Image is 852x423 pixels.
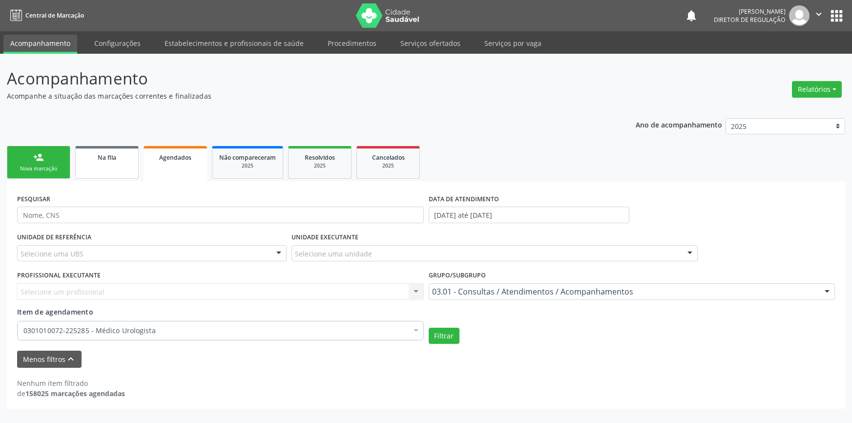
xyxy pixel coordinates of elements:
[429,268,486,283] label: Grupo/Subgrupo
[17,351,82,368] button: Menos filtroskeyboard_arrow_up
[3,35,77,54] a: Acompanhamento
[14,165,63,172] div: Nova marcação
[394,35,467,52] a: Serviços ofertados
[429,191,499,207] label: DATA DE ATENDIMENTO
[810,5,828,26] button: 
[789,5,810,26] img: img
[813,9,824,20] i: 
[7,91,594,101] p: Acompanhe a situação das marcações correntes e finalizadas
[364,162,413,169] div: 2025
[321,35,383,52] a: Procedimentos
[25,11,84,20] span: Central de Marcação
[429,207,629,223] input: Selecione um intervalo
[828,7,845,24] button: apps
[33,152,44,163] div: person_add
[478,35,548,52] a: Serviços por vaga
[98,153,116,162] span: Na fila
[291,230,358,245] label: UNIDADE EXECUTANTE
[17,191,50,207] label: PESQUISAR
[21,249,83,259] span: Selecione uma UBS
[17,388,125,399] div: de
[372,153,405,162] span: Cancelados
[685,9,698,22] button: notifications
[17,378,125,388] div: Nenhum item filtrado
[23,326,408,336] span: 0301010072-225285 - Médico Urologista
[219,162,276,169] div: 2025
[159,153,191,162] span: Agendados
[7,66,594,91] p: Acompanhamento
[25,389,125,398] strong: 158025 marcações agendadas
[17,307,93,317] span: Item de agendamento
[158,35,311,52] a: Estabelecimentos e profissionais de saúde
[17,268,101,283] label: PROFISSIONAL EXECUTANTE
[219,153,276,162] span: Não compareceram
[792,81,842,98] button: Relatórios
[7,7,84,23] a: Central de Marcação
[305,153,335,162] span: Resolvidos
[65,354,76,364] i: keyboard_arrow_up
[17,230,91,245] label: UNIDADE DE REFERÊNCIA
[17,207,424,223] input: Nome, CNS
[429,328,459,344] button: Filtrar
[714,7,786,16] div: [PERSON_NAME]
[432,287,815,296] span: 03.01 - Consultas / Atendimentos / Acompanhamentos
[295,249,372,259] span: Selecione uma unidade
[636,118,722,130] p: Ano de acompanhamento
[87,35,147,52] a: Configurações
[714,16,786,24] span: Diretor de regulação
[295,162,344,169] div: 2025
